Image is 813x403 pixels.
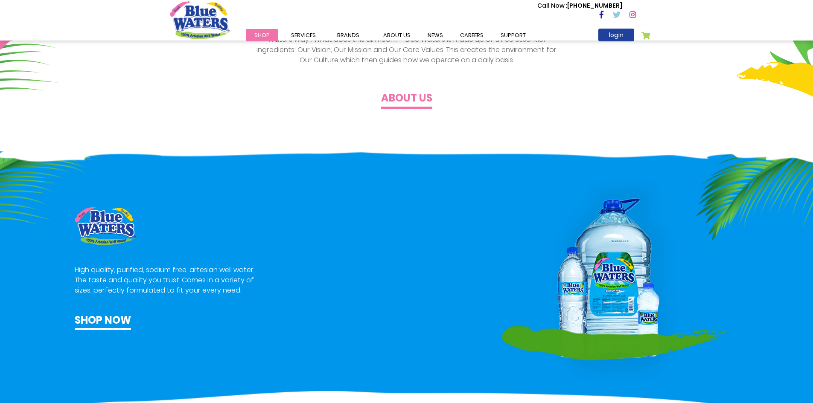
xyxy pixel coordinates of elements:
a: login [598,29,634,41]
img: product image [75,207,136,245]
span: Shop [254,31,270,39]
a: Shop now [75,313,131,330]
a: careers [452,29,492,41]
h4: About us [381,92,432,104]
img: bw-bottles2.png [502,177,726,383]
a: News [419,29,452,41]
span: Services [291,31,316,39]
span: Brands [337,31,359,39]
a: support [492,29,534,41]
a: store logo [170,1,230,39]
p: [PHONE_NUMBER] [537,1,622,10]
span: Call Now : [537,1,567,10]
p: High quality, purified, sodium free, artesian well water. The taste and quality you trust. Comes ... [75,265,256,296]
a: about us [375,29,419,41]
a: About us [381,94,432,104]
